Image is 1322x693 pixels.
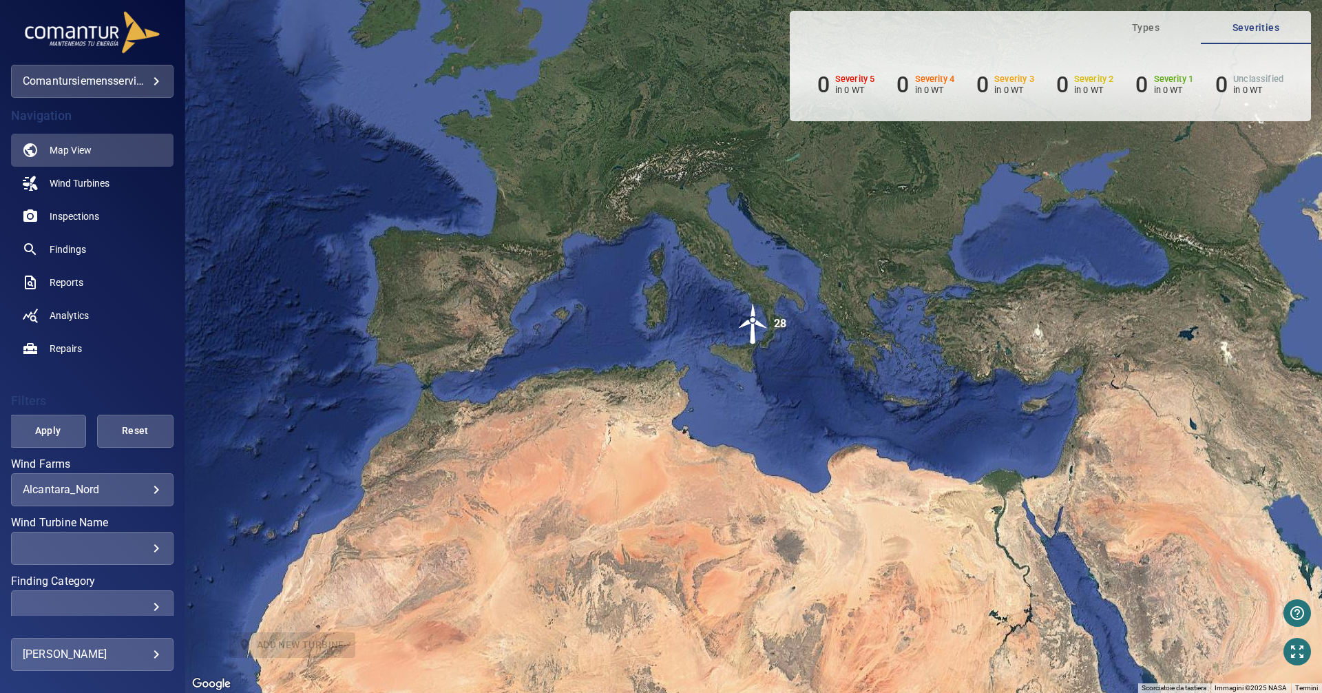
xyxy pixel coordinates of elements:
[11,167,174,200] a: windturbines noActive
[23,11,161,54] img: comantursiemensserviceitaly-logo
[896,72,909,98] h6: 0
[1154,85,1194,95] p: in 0 WT
[11,266,174,299] a: reports noActive
[1215,684,1287,692] span: Immagini ©2025 NASA
[817,72,875,98] li: Severity 5
[1215,72,1283,98] li: Severity Unclassified
[23,643,162,665] div: [PERSON_NAME]
[23,483,162,496] div: Alcantara_Nord
[11,299,174,332] a: analytics noActive
[11,459,174,470] label: Wind Farms
[1142,683,1206,693] button: Scorciatoie da tastiera
[1154,74,1194,84] h6: Severity 1
[1233,74,1283,84] h6: Unclassified
[189,675,234,693] img: Google
[50,309,89,322] span: Analytics
[50,143,92,157] span: Map View
[11,590,174,623] div: Finding Category
[11,394,174,408] h4: Filters
[774,303,786,344] div: 28
[733,303,774,346] gmp-advanced-marker: 28
[835,85,875,95] p: in 0 WT
[11,109,174,123] h4: Navigation
[11,134,174,167] a: map active
[11,65,174,98] div: comantursiemensserviceitaly
[835,74,875,84] h6: Severity 5
[1074,74,1114,84] h6: Severity 2
[1056,72,1069,98] h6: 0
[11,332,174,365] a: repairs noActive
[1135,72,1148,98] h6: 0
[11,233,174,266] a: findings noActive
[50,242,86,256] span: Findings
[976,72,1034,98] li: Severity 3
[11,532,174,565] div: Wind Turbine Name
[1233,85,1283,95] p: in 0 WT
[11,576,174,587] label: Finding Category
[915,85,955,95] p: in 0 WT
[50,176,109,190] span: Wind Turbines
[896,72,954,98] li: Severity 4
[50,209,99,223] span: Inspections
[10,415,86,448] button: Apply
[11,517,174,528] label: Wind Turbine Name
[1215,72,1228,98] h6: 0
[97,415,174,448] button: Reset
[915,74,955,84] h6: Severity 4
[817,72,830,98] h6: 0
[23,70,162,92] div: comantursiemensserviceitaly
[114,422,156,439] span: Reset
[27,422,69,439] span: Apply
[11,200,174,233] a: inspections noActive
[50,342,82,355] span: Repairs
[1135,72,1193,98] li: Severity 1
[1295,684,1318,692] a: Termini
[50,276,83,289] span: Reports
[1056,72,1114,98] li: Severity 2
[1099,19,1193,37] span: Types
[994,85,1034,95] p: in 0 WT
[733,303,774,344] img: windFarmIcon.svg
[976,72,989,98] h6: 0
[994,74,1034,84] h6: Severity 3
[1209,19,1303,37] span: Severities
[11,473,174,506] div: Wind Farms
[189,675,234,693] a: Visualizza questa zona in Google Maps (in una nuova finestra)
[1074,85,1114,95] p: in 0 WT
